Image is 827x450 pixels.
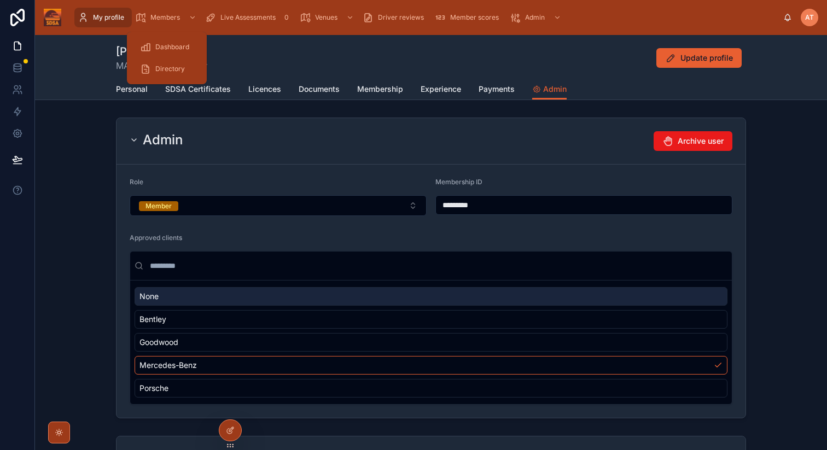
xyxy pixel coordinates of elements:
[543,84,567,95] span: Admin
[130,233,182,242] span: Approved clients
[359,8,432,27] a: Driver reviews
[143,131,183,149] h2: Admin
[116,79,148,101] a: Personal
[74,8,132,27] a: My profile
[678,136,724,147] span: Archive user
[421,84,461,95] span: Experience
[248,84,281,95] span: Licences
[133,59,200,79] a: Directory
[155,65,185,73] span: Directory
[421,79,461,101] a: Experience
[139,383,168,394] span: Porsche
[155,43,189,51] span: Dashboard
[116,59,207,72] span: MA900439B: Member
[435,178,482,186] span: Membership ID
[139,360,197,371] span: Mercedes-Benz
[70,5,783,30] div: scrollable content
[139,337,178,348] span: Goodwood
[299,79,340,101] a: Documents
[133,37,200,57] a: Dashboard
[532,79,567,100] a: Admin
[248,79,281,101] a: Licences
[130,195,427,216] button: Select Button
[202,8,296,27] a: Live Assessments0
[656,48,742,68] button: Update profile
[805,13,814,22] span: AT
[357,84,403,95] span: Membership
[296,8,359,27] a: Venues
[378,13,424,22] span: Driver reviews
[450,13,499,22] span: Member scores
[506,8,567,27] a: Admin
[139,314,166,325] span: Bentley
[150,13,180,22] span: Members
[116,44,207,59] h1: [PERSON_NAME]
[93,13,124,22] span: My profile
[130,178,143,186] span: Role
[165,79,231,101] a: SDSA Certificates
[315,13,337,22] span: Venues
[132,8,202,27] a: Members
[299,84,340,95] span: Documents
[525,13,545,22] span: Admin
[135,287,727,306] div: None
[479,79,515,101] a: Payments
[220,13,276,22] span: Live Assessments
[44,9,61,26] img: App logo
[116,84,148,95] span: Personal
[432,8,506,27] a: Member scores
[145,201,172,211] div: Member
[280,11,293,24] div: 0
[654,131,732,151] button: Archive user
[130,280,732,404] div: Suggestions
[357,79,403,101] a: Membership
[165,84,231,95] span: SDSA Certificates
[680,52,733,63] span: Update profile
[479,84,515,95] span: Payments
